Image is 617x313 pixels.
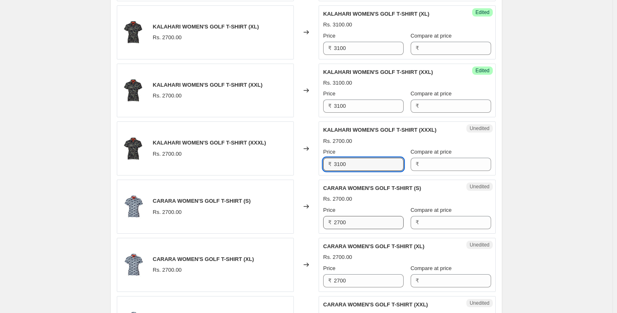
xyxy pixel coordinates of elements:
[153,256,254,262] span: CARARA WOMEN'S GOLF T-SHIRT (XL)
[153,33,182,42] div: Rs. 2700.00
[323,11,429,17] span: KALAHARI WOMEN'S GOLF T-SHIRT (XL)
[416,161,419,167] span: ₹
[323,185,421,191] span: CARARA WOMEN'S GOLF T-SHIRT (S)
[470,242,489,248] span: Unedited
[323,137,352,145] div: Rs. 2700.00
[323,243,424,249] span: CARARA WOMEN'S GOLF T-SHIRT (XL)
[323,195,352,203] div: Rs. 2700.00
[470,300,489,306] span: Unedited
[153,266,182,274] div: Rs. 2700.00
[153,150,182,158] div: Rs. 2700.00
[328,219,331,225] span: ₹
[323,149,336,155] span: Price
[411,149,452,155] span: Compare at price
[323,301,428,308] span: CARARA WOMEN'S GOLF T-SHIRT (XXL)
[411,33,452,39] span: Compare at price
[121,20,146,45] img: KALAHARIWOMENS_80x.jpg
[323,33,336,39] span: Price
[328,45,331,51] span: ₹
[411,207,452,213] span: Compare at price
[475,67,489,74] span: Edited
[328,277,331,284] span: ₹
[323,79,352,87] div: Rs. 3100.00
[153,24,259,30] span: KALAHARI WOMEN'S GOLF T-SHIRT (XL)
[323,69,433,75] span: KALAHARI WOMEN'S GOLF T-SHIRT (XXL)
[323,21,352,29] div: Rs. 3100.00
[121,194,146,219] img: CARARAWOMENS_80x.jpg
[153,92,182,100] div: Rs. 2700.00
[416,277,419,284] span: ₹
[121,252,146,277] img: CARARAWOMENS_80x.jpg
[153,208,182,216] div: Rs. 2700.00
[323,127,437,133] span: KALAHARI WOMEN'S GOLF T-SHIRT (XXXL)
[411,265,452,271] span: Compare at price
[323,90,336,97] span: Price
[323,265,336,271] span: Price
[121,136,146,161] img: KALAHARIWOMENS_80x.jpg
[153,82,262,88] span: KALAHARI WOMEN'S GOLF T-SHIRT (XXL)
[323,253,352,261] div: Rs. 2700.00
[328,103,331,109] span: ₹
[475,9,489,16] span: Edited
[411,90,452,97] span: Compare at price
[416,45,419,51] span: ₹
[323,207,336,213] span: Price
[470,125,489,132] span: Unedited
[416,219,419,225] span: ₹
[416,103,419,109] span: ₹
[121,78,146,103] img: KALAHARIWOMENS_80x.jpg
[153,198,251,204] span: CARARA WOMEN'S GOLF T-SHIRT (S)
[153,140,266,146] span: KALAHARI WOMEN'S GOLF T-SHIRT (XXXL)
[470,183,489,190] span: Unedited
[328,161,331,167] span: ₹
